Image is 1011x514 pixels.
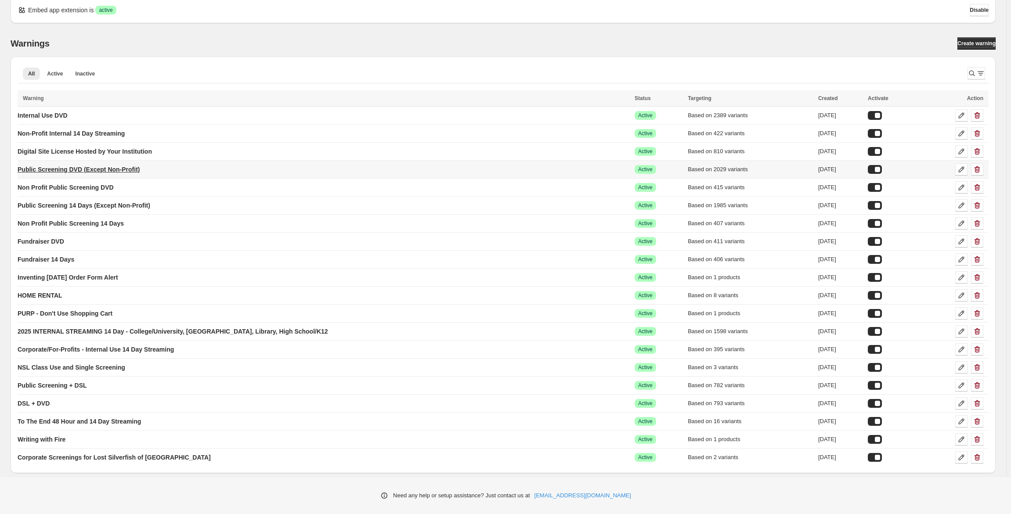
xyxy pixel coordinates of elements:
[688,129,813,138] div: Based on 422 variants
[28,6,94,14] p: Embed app extension is
[638,418,653,425] span: Active
[18,162,140,176] a: Public Screening DVD (Except Non-Profit)
[18,108,68,122] a: Internal Use DVD
[688,363,813,372] div: Based on 3 variants
[688,147,813,156] div: Based on 810 variants
[638,274,653,281] span: Active
[818,219,863,228] div: [DATE]
[635,95,651,101] span: Status
[638,238,653,245] span: Active
[18,345,174,354] p: Corporate/For-Profits - Internal Use 14 Day Streaming
[18,450,211,464] a: Corporate Screenings for Lost Silverfish of [GEOGRAPHIC_DATA]
[18,327,328,336] p: 2025 INTERNAL STREAMING 14 Day - College/University, [GEOGRAPHIC_DATA], Library, High School/K12
[18,435,65,444] p: Writing with Fire
[688,453,813,462] div: Based on 2 variants
[23,95,44,101] span: Warning
[818,237,863,246] div: [DATE]
[688,219,813,228] div: Based on 407 variants
[818,417,863,426] div: [DATE]
[638,202,653,209] span: Active
[818,453,863,462] div: [DATE]
[18,270,118,284] a: Inventing [DATE] Order Form Alert
[688,255,813,264] div: Based on 406 variants
[818,201,863,210] div: [DATE]
[18,234,64,248] a: Fundraiser DVD
[688,381,813,390] div: Based on 782 variants
[818,183,863,192] div: [DATE]
[18,198,150,212] a: Public Screening 14 Days (Except Non-Profit)
[18,381,87,390] p: Public Screening + DSL
[18,273,118,282] p: Inventing [DATE] Order Form Alert
[688,237,813,246] div: Based on 411 variants
[18,414,141,428] a: To The End 48 Hour and 14 Day Streaming
[818,255,863,264] div: [DATE]
[688,183,813,192] div: Based on 415 variants
[818,363,863,372] div: [DATE]
[18,399,50,408] p: DSL + DVD
[18,129,125,138] p: Non-Profit Internal 14 Day Streaming
[818,129,863,138] div: [DATE]
[18,201,150,210] p: Public Screening 14 Days (Except Non-Profit)
[638,112,653,119] span: Active
[970,7,989,14] span: Disable
[534,491,631,500] a: [EMAIL_ADDRESS][DOMAIN_NAME]
[638,364,653,371] span: Active
[18,183,114,192] p: Non Profit Public Screening DVD
[688,201,813,210] div: Based on 1985 variants
[818,345,863,354] div: [DATE]
[18,324,328,338] a: 2025 INTERNAL STREAMING 14 Day - College/University, [GEOGRAPHIC_DATA], Library, High School/K12
[688,309,813,318] div: Based on 1 products
[688,435,813,444] div: Based on 1 products
[970,4,989,16] button: Disable
[18,291,62,300] p: HOME RENTAL
[638,382,653,389] span: Active
[688,165,813,174] div: Based on 2029 variants
[18,165,140,174] p: Public Screening DVD (Except Non-Profit)
[688,399,813,408] div: Based on 793 variants
[18,219,124,228] p: Non Profit Public Screening 14 Days
[638,328,653,335] span: Active
[18,255,74,264] p: Fundraiser 14 Days
[75,70,95,77] span: Inactive
[688,291,813,300] div: Based on 8 variants
[968,67,985,79] button: Search and filter results
[818,147,863,156] div: [DATE]
[688,417,813,426] div: Based on 16 variants
[99,7,112,14] span: active
[18,378,87,392] a: Public Screening + DSL
[638,148,653,155] span: Active
[18,396,50,410] a: DSL + DVD
[818,327,863,336] div: [DATE]
[638,220,653,227] span: Active
[688,95,711,101] span: Targeting
[638,400,653,407] span: Active
[11,38,50,49] h2: Warnings
[818,165,863,174] div: [DATE]
[638,184,653,191] span: Active
[18,180,114,194] a: Non Profit Public Screening DVD
[18,417,141,426] p: To The End 48 Hour and 14 Day Streaming
[18,342,174,356] a: Corporate/For-Profits - Internal Use 14 Day Streaming
[688,111,813,120] div: Based on 2389 variants
[18,111,68,120] p: Internal Use DVD
[818,399,863,408] div: [DATE]
[818,381,863,390] div: [DATE]
[818,309,863,318] div: [DATE]
[818,435,863,444] div: [DATE]
[18,216,124,230] a: Non Profit Public Screening 14 Days
[638,436,653,443] span: Active
[18,288,62,302] a: HOME RENTAL
[18,252,74,266] a: Fundraiser 14 Days
[18,360,125,374] a: NSL Class Use and Single Screening
[28,70,35,77] span: All
[18,309,112,318] p: PURP - Don't Use Shopping Cart
[818,111,863,120] div: [DATE]
[18,306,112,320] a: PURP - Don't Use Shopping Cart
[638,454,653,461] span: Active
[18,453,211,462] p: Corporate Screenings for Lost Silverfish of [GEOGRAPHIC_DATA]
[818,273,863,282] div: [DATE]
[868,95,888,101] span: Activate
[688,327,813,336] div: Based on 1598 variants
[18,237,64,246] p: Fundraiser DVD
[18,363,125,372] p: NSL Class Use and Single Screening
